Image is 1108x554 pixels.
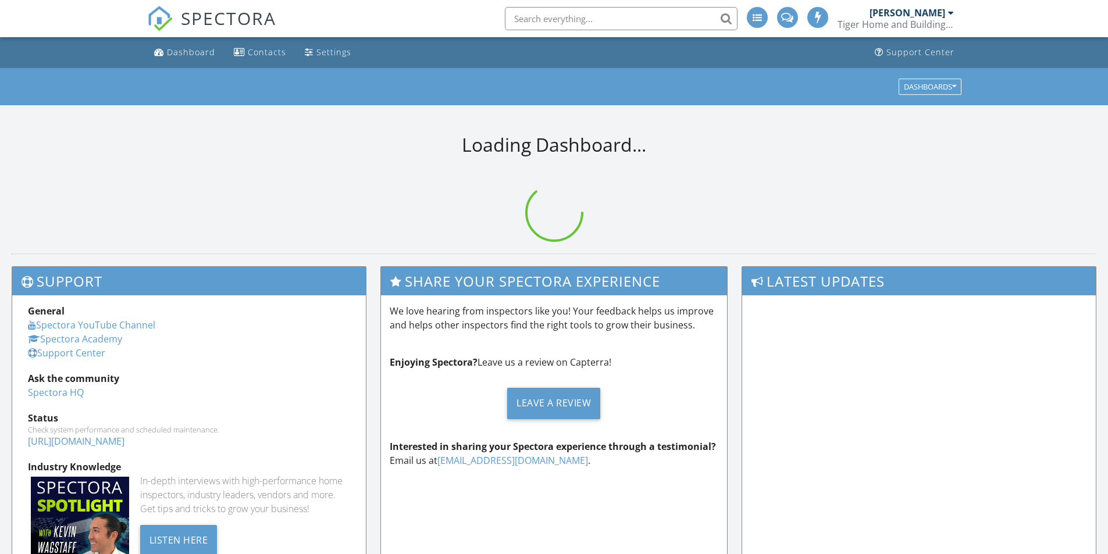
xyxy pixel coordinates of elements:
[28,386,84,399] a: Spectora HQ
[899,78,961,95] button: Dashboards
[742,267,1096,295] h3: Latest Updates
[12,267,366,295] h3: Support
[140,533,218,546] a: Listen Here
[229,42,291,63] a: Contacts
[28,346,105,359] a: Support Center
[390,356,478,369] strong: Enjoying Spectora?
[28,411,350,425] div: Status
[149,42,220,63] a: Dashboard
[28,319,155,331] a: Spectora YouTube Channel
[886,47,954,58] div: Support Center
[248,47,286,58] div: Contacts
[390,304,719,332] p: We love hearing from inspectors like you! Your feedback helps us improve and helps other inspecto...
[147,16,276,40] a: SPECTORA
[147,6,173,31] img: The Best Home Inspection Software - Spectora
[28,460,350,474] div: Industry Knowledge
[28,333,122,345] a: Spectora Academy
[505,7,738,30] input: Search everything...
[28,305,65,317] strong: General
[381,267,728,295] h3: Share Your Spectora Experience
[390,440,716,453] strong: Interested in sharing your Spectora experience through a testimonial?
[904,83,956,91] div: Dashboards
[28,425,350,434] div: Check system performance and scheduled maintenance.
[507,388,600,419] div: Leave a Review
[390,355,719,369] p: Leave us a review on Capterra!
[28,435,124,448] a: [URL][DOMAIN_NAME]
[870,42,959,63] a: Support Center
[870,7,945,19] div: [PERSON_NAME]
[838,19,954,30] div: Tiger Home and Building Inspections
[390,378,719,428] a: Leave a Review
[437,454,588,467] a: [EMAIL_ADDRESS][DOMAIN_NAME]
[390,439,719,467] p: Email us at .
[181,6,276,30] span: SPECTORA
[140,474,350,516] div: In-depth interviews with high-performance home inspectors, industry leaders, vendors and more. Ge...
[28,371,350,385] div: Ask the community
[300,42,356,63] a: Settings
[316,47,351,58] div: Settings
[167,47,215,58] div: Dashboard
